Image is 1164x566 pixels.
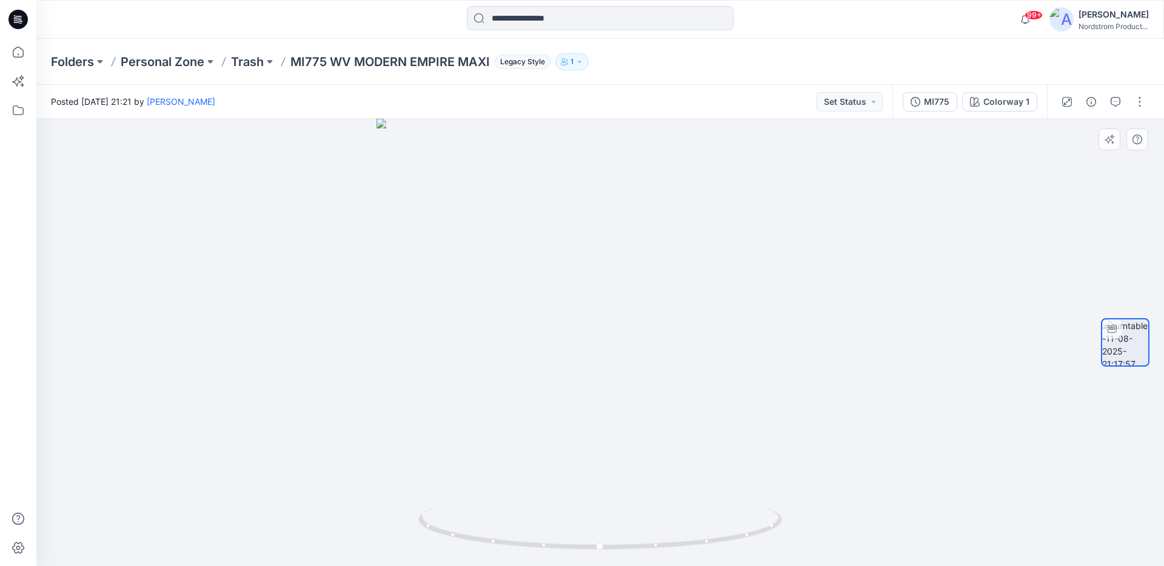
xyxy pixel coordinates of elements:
[1025,10,1043,20] span: 99+
[1082,92,1101,112] button: Details
[570,55,574,68] p: 1
[490,53,550,70] button: Legacy Style
[231,53,264,70] a: Trash
[962,92,1037,112] button: Colorway 1
[495,55,550,69] span: Legacy Style
[924,95,949,108] div: MI775
[51,53,94,70] a: Folders
[147,96,215,107] a: [PERSON_NAME]
[555,53,589,70] button: 1
[1079,22,1149,31] div: Nordstrom Product...
[903,92,957,112] button: MI775
[121,53,204,70] a: Personal Zone
[51,95,215,108] span: Posted [DATE] 21:21 by
[1049,7,1074,32] img: avatar
[1102,319,1148,365] img: turntable-11-08-2025-21:17:57
[983,95,1029,108] div: Colorway 1
[1079,7,1149,22] div: [PERSON_NAME]
[290,53,490,70] p: MI775 WV MODERN EMPIRE MAXI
